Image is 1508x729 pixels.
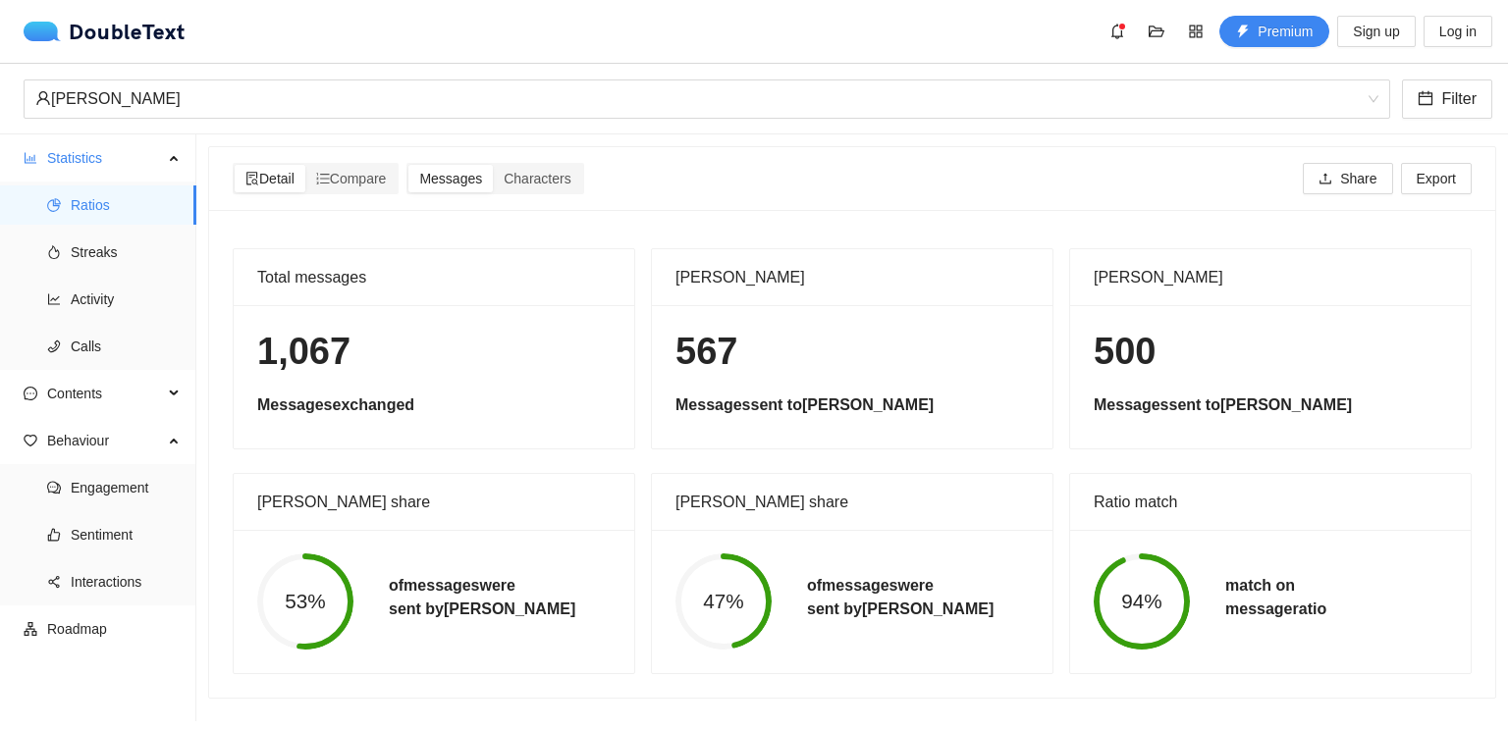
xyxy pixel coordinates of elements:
[257,329,611,375] h1: 1,067
[71,468,181,507] span: Engagement
[47,138,163,178] span: Statistics
[1180,16,1212,47] button: appstore
[1103,24,1132,39] span: bell
[1094,249,1447,305] div: [PERSON_NAME]
[35,80,1361,118] div: [PERSON_NAME]
[675,393,1029,417] h5: Messages sent to [PERSON_NAME]
[71,280,181,319] span: Activity
[1417,168,1456,189] span: Export
[1337,16,1415,47] button: Sign up
[24,22,69,41] img: logo
[24,151,37,165] span: bar-chart
[257,592,353,612] span: 53%
[675,474,1029,530] div: [PERSON_NAME] share
[316,172,330,185] span: ordered-list
[47,421,163,460] span: Behaviour
[419,171,482,186] span: Messages
[1094,329,1447,375] h1: 500
[504,171,570,186] span: Characters
[1142,24,1171,39] span: folder-open
[1236,25,1250,40] span: thunderbolt
[35,90,51,106] span: user
[1439,21,1477,42] span: Log in
[24,387,37,400] span: message
[47,339,61,353] span: phone
[35,80,1378,118] span: Lam Han
[1441,86,1477,111] span: Filter
[24,622,37,636] span: apartment
[1402,79,1492,119] button: calendarFilter
[47,575,61,589] span: share-alt
[71,515,181,554] span: Sentiment
[1340,168,1376,189] span: Share
[1094,474,1447,530] div: Ratio match
[24,22,186,41] div: DoubleText
[47,528,61,542] span: like
[675,592,772,612] span: 47%
[47,245,61,259] span: fire
[1401,163,1472,194] button: Export
[675,249,1029,305] div: [PERSON_NAME]
[1319,172,1332,187] span: upload
[1258,21,1313,42] span: Premium
[1219,16,1329,47] button: thunderboltPremium
[1225,574,1326,621] h5: match on message ratio
[1353,21,1399,42] span: Sign up
[47,481,61,495] span: comment
[245,172,259,185] span: file-search
[1181,24,1211,39] span: appstore
[71,185,181,225] span: Ratios
[71,327,181,366] span: Calls
[389,574,575,621] h5: of messages were sent by [PERSON_NAME]
[1418,90,1433,109] span: calendar
[47,292,61,306] span: line-chart
[675,329,1029,375] h1: 567
[47,374,163,413] span: Contents
[24,434,37,447] span: heart
[316,171,387,186] span: Compare
[1303,163,1392,194] button: uploadShare
[1424,16,1492,47] button: Log in
[71,233,181,272] span: Streaks
[807,574,994,621] h5: of messages were sent by [PERSON_NAME]
[71,562,181,601] span: Interactions
[1102,16,1133,47] button: bell
[257,249,611,305] div: Total messages
[257,474,611,530] div: [PERSON_NAME] share
[1141,16,1172,47] button: folder-open
[24,22,186,41] a: logoDoubleText
[1094,592,1190,612] span: 94%
[257,393,611,417] h5: Messages exchanged
[47,609,181,649] span: Roadmap
[1094,393,1447,417] h5: Messages sent to [PERSON_NAME]
[245,171,295,186] span: Detail
[47,198,61,212] span: pie-chart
